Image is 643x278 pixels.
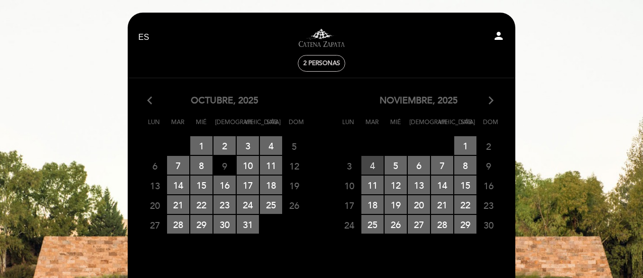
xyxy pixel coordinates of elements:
span: 9 [477,156,500,175]
span: 14 [431,176,453,194]
span: 5 [385,156,407,175]
span: 5 [283,137,305,155]
span: 2 [477,137,500,155]
span: Mar [168,117,188,136]
span: 8 [454,156,476,175]
span: 27 [144,215,166,234]
span: 31 [237,215,259,234]
span: 22 [190,195,212,214]
span: 19 [385,195,407,214]
span: 14 [167,176,189,194]
span: 28 [431,215,453,234]
span: 23 [213,195,236,214]
span: 30 [213,215,236,234]
span: 16 [477,176,500,195]
span: 22 [454,195,476,214]
span: Sáb [457,117,477,136]
span: 4 [361,156,384,175]
span: 12 [283,156,305,175]
span: 10 [338,176,360,195]
span: [DEMOGRAPHIC_DATA] [215,117,235,136]
span: 27 [408,215,430,234]
span: 1 [190,136,212,155]
span: 26 [385,215,407,234]
span: 23 [477,196,500,214]
span: 29 [190,215,212,234]
span: 7 [431,156,453,175]
i: person [493,30,505,42]
span: 3 [338,156,360,175]
span: 1 [454,136,476,155]
span: Mar [362,117,382,136]
span: 6 [144,156,166,175]
span: 15 [190,176,212,194]
span: 11 [361,176,384,194]
span: 2 [213,136,236,155]
span: 17 [237,176,259,194]
span: 20 [144,196,166,214]
span: Sáb [262,117,283,136]
button: person [493,30,505,45]
span: 17 [338,196,360,214]
span: Mié [191,117,211,136]
span: Mié [386,117,406,136]
span: [DEMOGRAPHIC_DATA] [409,117,430,136]
span: 29 [454,215,476,234]
a: Visitas y degustaciones en La Pirámide [258,24,385,51]
span: 8 [190,156,212,175]
span: 2 personas [303,60,340,67]
span: 9 [213,156,236,175]
span: 24 [338,215,360,234]
span: 13 [144,176,166,195]
i: arrow_back_ios [147,94,156,107]
span: octubre, 2025 [191,94,258,107]
i: arrow_forward_ios [487,94,496,107]
span: 21 [167,195,189,214]
span: 11 [260,156,282,175]
span: 25 [260,195,282,214]
span: Vie [433,117,453,136]
span: noviembre, 2025 [380,94,458,107]
span: 10 [237,156,259,175]
span: 24 [237,195,259,214]
span: Lun [144,117,164,136]
span: Lun [338,117,358,136]
span: Dom [480,117,501,136]
span: 3 [237,136,259,155]
span: 19 [283,176,305,195]
span: 7 [167,156,189,175]
span: 26 [283,196,305,214]
span: 4 [260,136,282,155]
span: 21 [431,195,453,214]
span: 20 [408,195,430,214]
span: Dom [286,117,306,136]
span: 25 [361,215,384,234]
span: 12 [385,176,407,194]
span: 18 [361,195,384,214]
span: 6 [408,156,430,175]
span: 16 [213,176,236,194]
span: 15 [454,176,476,194]
span: 30 [477,215,500,234]
span: 28 [167,215,189,234]
span: 18 [260,176,282,194]
span: 13 [408,176,430,194]
span: Vie [239,117,259,136]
